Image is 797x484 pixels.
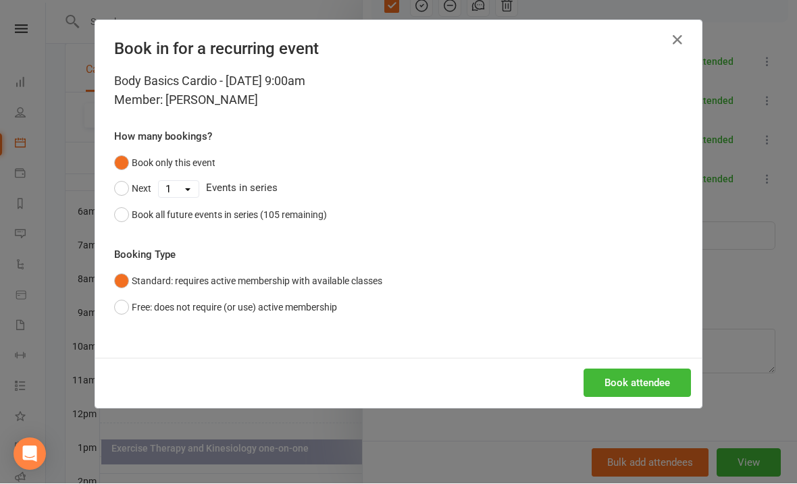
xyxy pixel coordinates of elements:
button: Book attendee [584,369,691,398]
div: Body Basics Cardio - [DATE] 9:00am Member: [PERSON_NAME] [114,72,683,110]
button: Close [667,30,688,51]
button: Next [114,176,151,202]
button: Standard: requires active membership with available classes [114,269,382,294]
div: Book all future events in series (105 remaining) [132,208,327,223]
h4: Book in for a recurring event [114,40,683,59]
button: Book all future events in series (105 remaining) [114,203,327,228]
label: How many bookings? [114,129,212,145]
div: Events in series [114,176,683,202]
button: Book only this event [114,151,215,176]
button: Free: does not require (or use) active membership [114,295,337,321]
div: Open Intercom Messenger [14,438,46,470]
label: Booking Type [114,247,176,263]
